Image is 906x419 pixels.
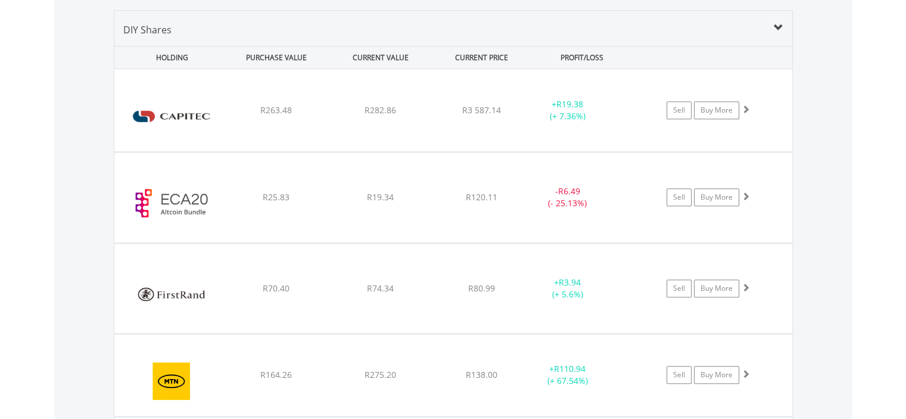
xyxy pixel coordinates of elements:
[468,283,495,294] span: R80.99
[554,363,586,374] span: R110.94
[120,167,223,239] img: ECA20.EC.ECA20.png
[260,369,292,380] span: R164.26
[523,98,613,122] div: + (+ 7.36%)
[667,280,692,297] a: Sell
[523,185,613,209] div: - (- 25.13%)
[434,46,528,69] div: CURRENT PRICE
[367,283,394,294] span: R74.34
[694,280,739,297] a: Buy More
[462,104,501,116] span: R3 587.14
[263,283,289,294] span: R70.40
[365,104,396,116] span: R282.86
[120,84,223,148] img: EQU.ZA.CPI.png
[556,98,583,110] span: R19.38
[260,104,292,116] span: R263.48
[365,369,396,380] span: R275.20
[120,349,223,413] img: EQU.ZA.MTN.png
[466,369,497,380] span: R138.00
[466,191,497,203] span: R120.11
[330,46,432,69] div: CURRENT VALUE
[559,277,581,288] span: R3.94
[667,101,692,119] a: Sell
[667,366,692,384] a: Sell
[226,46,328,69] div: PURCHASE VALUE
[694,366,739,384] a: Buy More
[523,277,613,300] div: + (+ 5.6%)
[667,188,692,206] a: Sell
[263,191,289,203] span: R25.83
[531,46,633,69] div: PROFIT/LOSS
[694,101,739,119] a: Buy More
[523,363,613,387] div: + (+ 67.54%)
[115,46,223,69] div: HOLDING
[120,259,223,330] img: EQU.ZA.FSR.png
[694,188,739,206] a: Buy More
[558,185,580,197] span: R6.49
[123,23,172,36] span: DIY Shares
[367,191,394,203] span: R19.34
